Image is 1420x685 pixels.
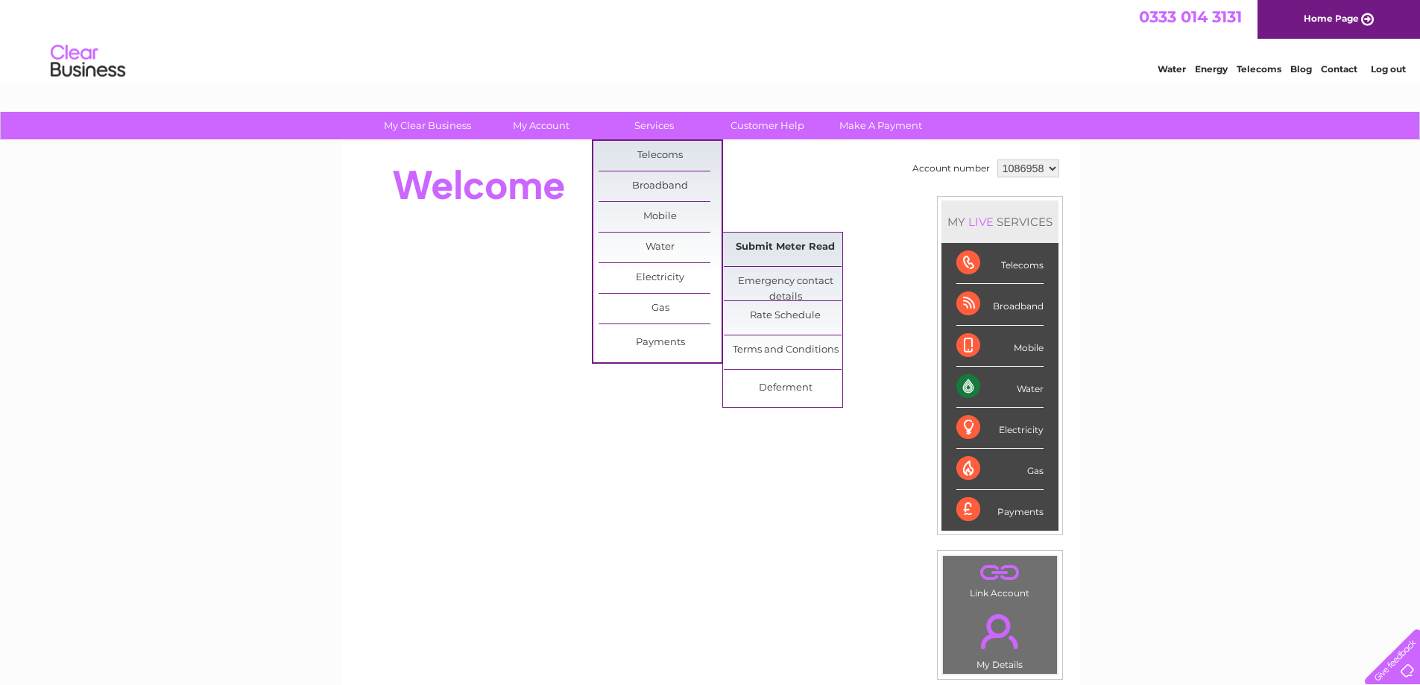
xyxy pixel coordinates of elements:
div: MY SERVICES [941,201,1058,243]
a: Telecoms [1237,63,1281,75]
div: Mobile [956,326,1044,367]
a: Deferment [724,373,847,403]
div: Clear Business is a trading name of Verastar Limited (registered in [GEOGRAPHIC_DATA] No. 3667643... [359,8,1063,72]
div: Gas [956,449,1044,490]
a: Make A Payment [819,112,942,139]
div: Electricity [956,408,1044,449]
a: 0333 014 3131 [1139,7,1242,26]
a: . [947,605,1053,657]
div: LIVE [965,215,997,229]
a: Broadband [599,171,722,201]
a: Payments [599,328,722,358]
a: Customer Help [706,112,829,139]
a: Energy [1195,63,1228,75]
div: Water [956,367,1044,408]
div: Payments [956,490,1044,530]
a: Blog [1290,63,1312,75]
a: Contact [1321,63,1357,75]
a: My Clear Business [366,112,489,139]
td: Account number [909,156,994,181]
a: . [947,560,1053,586]
a: Services [593,112,716,139]
a: Log out [1371,63,1406,75]
a: Terms and Conditions [724,335,847,365]
div: Broadband [956,284,1044,325]
td: Link Account [942,555,1058,602]
a: My Account [479,112,602,139]
td: My Details [942,602,1058,675]
a: Electricity [599,263,722,293]
a: Submit Meter Read [724,233,847,262]
img: logo.png [50,39,126,84]
a: Water [599,233,722,262]
a: Emergency contact details [724,267,847,297]
a: Rate Schedule [724,301,847,331]
a: Mobile [599,202,722,232]
div: Telecoms [956,243,1044,284]
a: Telecoms [599,141,722,171]
a: Water [1158,63,1186,75]
a: Gas [599,294,722,323]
